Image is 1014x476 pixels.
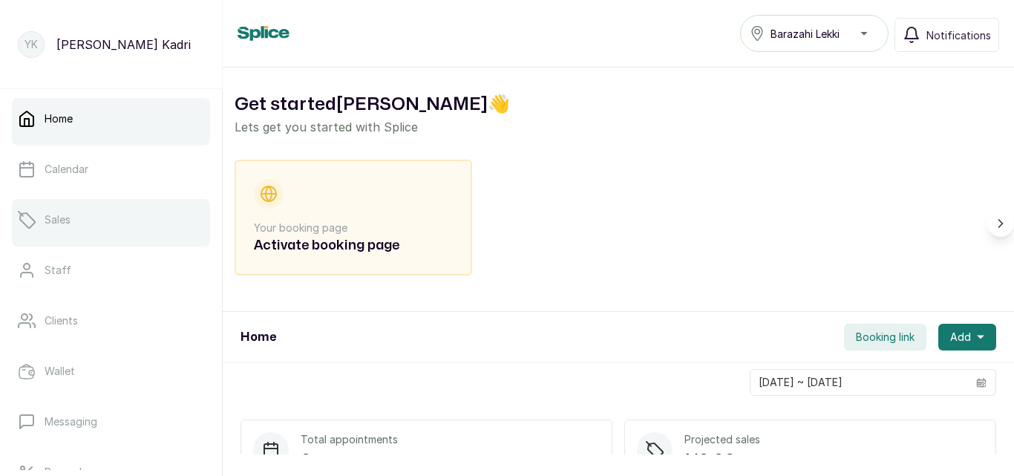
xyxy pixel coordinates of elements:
[241,328,276,346] h1: Home
[45,162,88,177] p: Calendar
[12,300,210,342] a: Clients
[254,235,453,256] h2: Activate booking page
[684,447,760,474] p: ₦0.00
[684,432,760,447] p: Projected sales
[12,351,210,392] a: Wallet
[12,199,210,241] a: Sales
[12,149,210,190] a: Calendar
[844,324,926,351] button: Booking link
[926,27,991,43] span: Notifications
[45,111,73,126] p: Home
[301,432,398,447] p: Total appointments
[45,414,97,429] p: Messaging
[45,364,75,379] p: Wallet
[45,212,71,227] p: Sales
[740,15,889,52] button: Barazahi Lekki
[12,250,210,291] a: Staff
[894,18,999,52] button: Notifications
[771,26,840,42] span: Barazahi Lekki
[45,263,71,278] p: Staff
[950,330,971,345] span: Add
[254,221,453,235] p: Your booking page
[12,401,210,443] a: Messaging
[12,98,210,140] a: Home
[856,330,915,345] span: Booking link
[301,447,398,474] p: 0
[235,91,1002,118] h2: Get started [PERSON_NAME] 👋
[938,324,996,351] button: Add
[987,210,1014,237] button: Scroll right
[235,160,472,276] div: Your booking pageActivate booking page
[45,313,78,328] p: Clients
[976,377,987,388] svg: calendar
[750,370,967,395] input: Select date
[24,37,38,52] p: YK
[235,118,1002,136] p: Lets get you started with Splice
[56,36,191,53] p: [PERSON_NAME] Kadri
